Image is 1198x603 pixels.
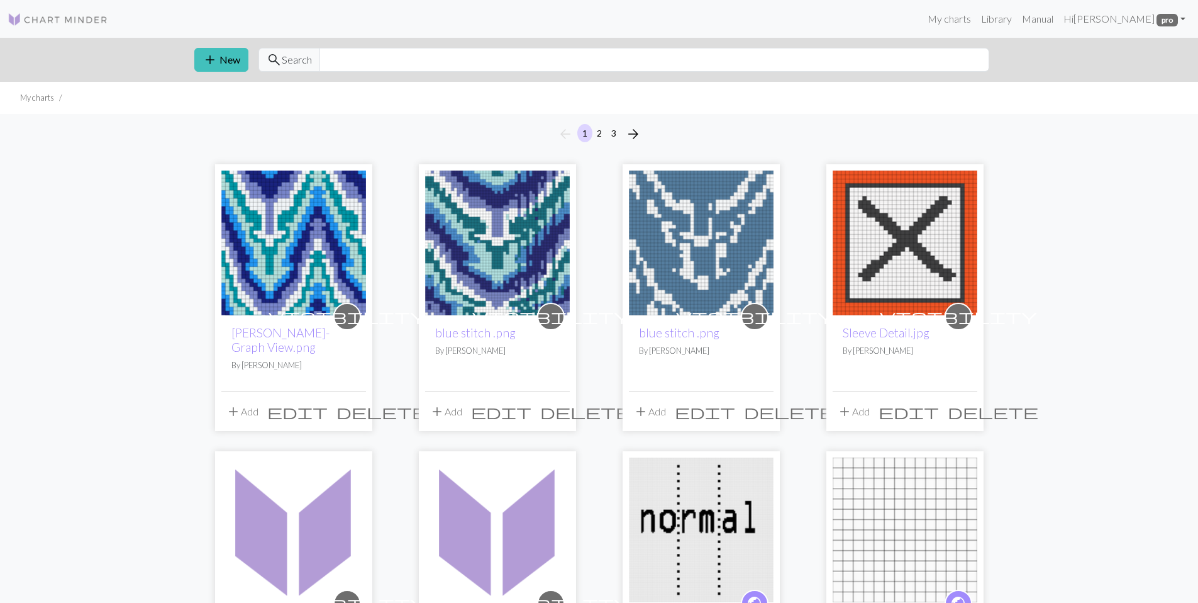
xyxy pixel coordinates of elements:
button: Add [629,400,670,424]
img: Ryan-Stitch-Graph View.png [221,171,366,315]
img: Sleeve Detail.jpg [833,171,977,315]
a: Ryan-Stitch-Graph View.png [221,235,366,247]
i: Next [626,127,641,142]
span: add [430,403,445,420]
span: delete [336,403,427,420]
i: Edit [267,404,328,419]
span: arrow_forward [626,125,641,143]
button: Add [221,400,263,424]
button: Delete [332,400,431,424]
img: Back rainbow river.jpg [425,458,570,602]
span: delete [948,403,1038,420]
button: New [194,48,248,72]
span: pro [1156,14,1178,26]
span: edit [471,403,531,420]
span: search [267,51,282,69]
a: Normal Hoodie Front Type.jpg [833,522,977,534]
button: Add [833,400,874,424]
img: Normal Hoodie Front Type.jpg [629,458,774,602]
img: blue stitch .png [425,171,570,315]
p: By [PERSON_NAME] [231,359,356,371]
a: My charts [923,6,976,31]
button: Edit [874,400,943,424]
span: add [837,403,852,420]
i: private [472,304,630,329]
span: delete [744,403,835,420]
button: Delete [943,400,1043,424]
span: edit [879,403,939,420]
p: By [PERSON_NAME] [843,345,967,357]
a: Sleeve Detail.jpg [833,235,977,247]
a: blue stitch .png [629,235,774,247]
span: visibility [880,307,1037,326]
button: Delete [536,400,635,424]
i: private [269,304,426,329]
i: private [676,304,833,329]
span: delete [540,403,631,420]
span: edit [267,403,328,420]
span: add [202,51,218,69]
span: Search [282,52,312,67]
img: Back rainbow river.jpg [221,458,366,602]
a: Normal Hoodie Front Type.jpg [629,522,774,534]
button: Next [621,124,646,144]
a: Back rainbow river.jpg [221,522,366,534]
button: 3 [606,124,621,142]
a: Sleeve Detail.jpg [843,325,929,340]
img: blue stitch .png [629,171,774,315]
button: 1 [577,124,592,142]
a: Back rainbow river.jpg [425,522,570,534]
a: [PERSON_NAME]-Graph View.png [231,325,330,354]
span: add [226,403,241,420]
a: blue stitch .png [425,235,570,247]
li: My charts [20,92,54,104]
span: visibility [472,307,630,326]
i: private [880,304,1037,329]
a: blue stitch .png [435,325,516,340]
p: By [PERSON_NAME] [435,345,560,357]
button: Edit [670,400,740,424]
a: Library [976,6,1017,31]
a: blue stitch .png [639,325,719,340]
img: Normal Hoodie Front Type.jpg [833,458,977,602]
i: Edit [471,404,531,419]
a: Manual [1017,6,1058,31]
span: edit [675,403,735,420]
span: add [633,403,648,420]
button: Edit [263,400,332,424]
nav: Page navigation [553,124,646,144]
button: Add [425,400,467,424]
a: Hi[PERSON_NAME] pro [1058,6,1190,31]
span: visibility [676,307,833,326]
p: By [PERSON_NAME] [639,345,763,357]
button: Delete [740,400,839,424]
i: Edit [879,404,939,419]
span: visibility [269,307,426,326]
i: Edit [675,404,735,419]
button: 2 [592,124,607,142]
img: Logo [8,12,108,27]
button: Edit [467,400,536,424]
